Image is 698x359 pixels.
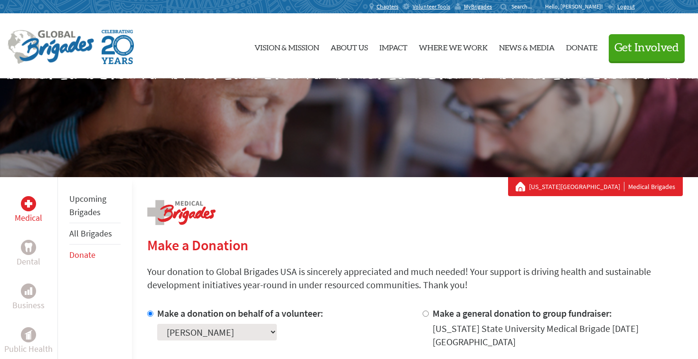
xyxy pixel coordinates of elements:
a: Upcoming Brigades [69,193,106,217]
h2: Make a Donation [147,236,683,254]
a: All Brigades [69,228,112,239]
img: Business [25,287,32,295]
a: MedicalMedical [15,196,42,225]
p: Business [12,299,45,312]
a: [US_STATE][GEOGRAPHIC_DATA] [529,182,624,191]
a: Where We Work [419,21,488,71]
input: Search... [511,3,538,10]
li: Upcoming Brigades [69,189,121,223]
label: Make a donation on behalf of a volunteer: [157,307,323,319]
a: Impact [379,21,407,71]
img: Dental [25,243,32,252]
p: Public Health [4,342,53,356]
span: Chapters [377,3,398,10]
img: logo-medical.png [147,200,216,225]
p: Dental [17,255,40,268]
span: Get Involved [614,42,679,54]
p: Medical [15,211,42,225]
a: About Us [330,21,368,71]
img: Global Brigades Logo [8,30,94,64]
div: Business [21,283,36,299]
img: Medical [25,200,32,208]
span: MyBrigades [464,3,492,10]
p: Hello, [PERSON_NAME]! [545,3,607,10]
a: Vision & Mission [255,21,319,71]
img: Public Health [25,330,32,340]
li: All Brigades [69,223,121,245]
img: Global Brigades Celebrating 20 Years [102,30,134,64]
span: Volunteer Tools [413,3,450,10]
a: DentalDental [17,240,40,268]
a: Logout [607,3,635,10]
a: Donate [566,21,597,71]
li: Donate [69,245,121,265]
p: Your donation to Global Brigades USA is sincerely appreciated and much needed! Your support is dr... [147,265,683,292]
a: BusinessBusiness [12,283,45,312]
a: Public HealthPublic Health [4,327,53,356]
div: Medical [21,196,36,211]
a: News & Media [499,21,555,71]
div: Dental [21,240,36,255]
div: [US_STATE] State University Medical Brigade [DATE] [GEOGRAPHIC_DATA] [433,322,683,349]
button: Get Involved [609,34,685,61]
div: Public Health [21,327,36,342]
label: Make a general donation to group fundraiser: [433,307,612,319]
div: Medical Brigades [516,182,675,191]
span: Logout [617,3,635,10]
a: Donate [69,249,95,260]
